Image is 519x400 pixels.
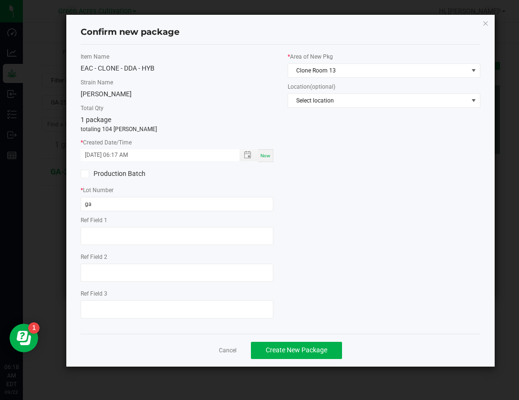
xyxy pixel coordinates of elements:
[81,116,111,123] span: 1 package
[28,322,40,334] iframe: Resource center unread badge
[81,138,273,147] label: Created Date/Time
[288,93,480,108] span: NO DATA FOUND
[81,216,273,225] label: Ref Field 1
[81,26,480,39] h4: Confirm new package
[81,89,273,99] div: [PERSON_NAME]
[81,125,273,133] p: totaling 104 [PERSON_NAME]
[81,289,273,298] label: Ref Field 3
[81,52,273,61] label: Item Name
[251,342,342,359] button: Create New Package
[10,324,38,352] iframe: Resource center
[81,78,273,87] label: Strain Name
[288,82,480,91] label: Location
[81,104,273,113] label: Total Qty
[310,83,335,90] span: (optional)
[81,63,273,73] div: EAC - CLONE - DDA - HYB
[81,169,170,179] label: Production Batch
[81,253,273,261] label: Ref Field 2
[239,149,258,161] span: Toggle popup
[288,94,468,107] span: Select location
[288,64,468,77] span: Clone Room 13
[219,347,237,355] a: Cancel
[288,52,480,61] label: Area of New Pkg
[81,149,229,161] input: Created Datetime
[266,346,327,354] span: Create New Package
[260,153,270,158] span: Now
[81,186,273,195] label: Lot Number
